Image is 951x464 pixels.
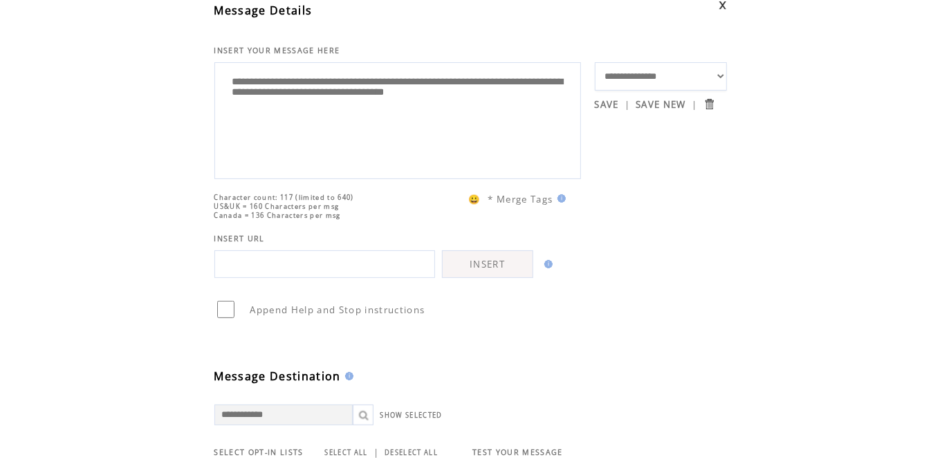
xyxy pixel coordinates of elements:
a: INSERT [442,250,533,278]
input: Submit [703,98,716,111]
a: SHOW SELECTED [380,411,443,420]
a: SAVE NEW [636,98,686,111]
span: US&UK = 160 Characters per msg [214,202,340,211]
span: | [373,446,379,458]
span: INSERT YOUR MESSAGE HERE [214,46,340,55]
img: help.gif [540,260,553,268]
span: | [692,98,697,111]
img: help.gif [553,194,566,203]
span: SELECT OPT-IN LISTS [214,447,304,457]
span: | [625,98,630,111]
span: Canada = 136 Characters per msg [214,211,341,220]
span: 😀 [468,193,481,205]
a: SAVE [595,98,619,111]
img: help.gif [341,372,353,380]
a: DESELECT ALL [385,448,438,457]
a: SELECT ALL [325,448,368,457]
span: Message Details [214,3,313,18]
span: TEST YOUR MESSAGE [472,447,563,457]
span: * Merge Tags [488,193,553,205]
span: Append Help and Stop instructions [250,304,425,316]
span: INSERT URL [214,234,265,243]
span: Message Destination [214,369,341,384]
span: Character count: 117 (limited to 640) [214,193,354,202]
